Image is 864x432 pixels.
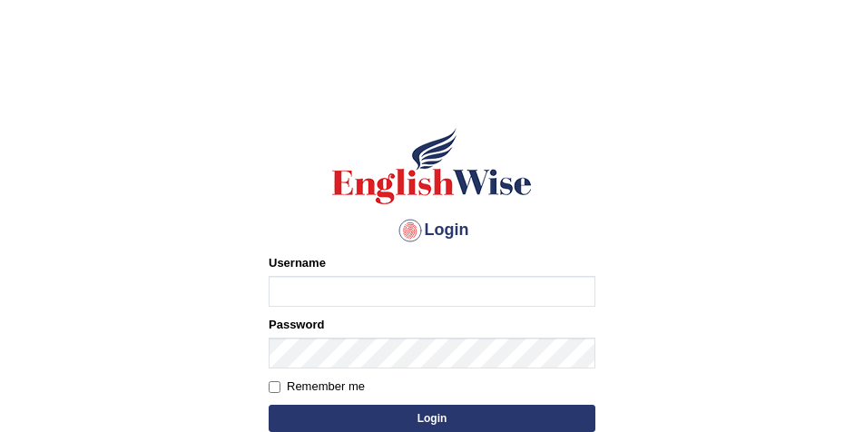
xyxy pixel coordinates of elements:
[269,381,280,393] input: Remember me
[269,316,324,333] label: Password
[329,125,535,207] img: Logo of English Wise sign in for intelligent practice with AI
[269,216,595,245] h4: Login
[269,405,595,432] button: Login
[269,254,326,271] label: Username
[269,378,365,396] label: Remember me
